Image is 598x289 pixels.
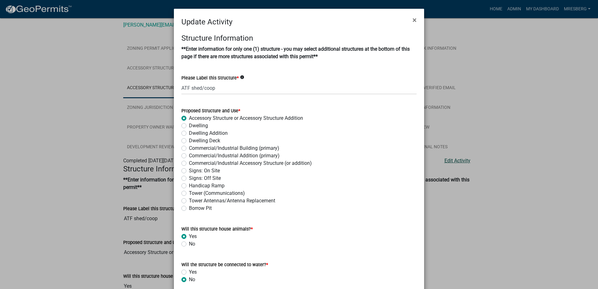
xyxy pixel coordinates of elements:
label: No [189,276,195,283]
label: Dwelling Deck [189,137,220,144]
label: Accessory Structure or Accessory Structure Addition [189,114,303,122]
label: Dwelling [189,122,208,129]
label: Handicap Ramp [189,182,225,190]
h4: Structure Information [181,34,417,43]
span: × [413,16,417,24]
label: Commercial/Industrial Accessory Structure (or addition) [189,160,312,167]
label: Commercial/Industrial Building (primary) [189,144,279,152]
label: Tower Antennas/Antenna Replacement [189,197,275,205]
button: Close [408,11,422,29]
label: Borrow Pit [189,205,212,212]
label: Yes [189,233,197,240]
label: Dwelling Addition [189,129,228,137]
label: Signs: On Site [189,167,220,175]
label: Will this structure house animals? [181,227,253,231]
h4: Update Activity [181,16,232,28]
label: Signs: Off Site [189,175,221,182]
i: info [240,75,244,79]
strong: **Enter information for only one (1) structure - you may select additional structures at the bott... [181,46,410,59]
label: Commercial/Industrial Addition (primary) [189,152,280,160]
label: Proposed Structure and Use [181,109,240,113]
label: No [189,240,195,248]
label: Yes [189,268,197,276]
label: Please Label this Structure [181,76,239,80]
label: Tower (Communications) [189,190,245,197]
label: Will the structure be connected to water? [181,263,268,267]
